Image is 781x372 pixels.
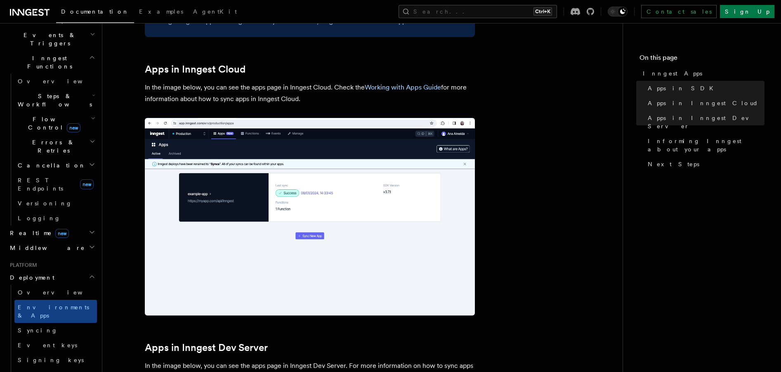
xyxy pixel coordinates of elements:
a: Logging [14,211,97,226]
a: Signing keys [14,353,97,367]
img: Inngest Cloud screen with apps [145,118,475,315]
button: Deployment [7,270,97,285]
span: Versioning [18,200,72,207]
span: Informing Inngest about your apps [648,137,764,153]
p: In the image below, you can see the apps page in Inngest Cloud. Check the for more information ab... [145,82,475,105]
span: Middleware [7,244,85,252]
span: Inngest Functions [7,54,89,71]
span: new [55,229,69,238]
span: Signing keys [18,357,84,363]
button: Toggle dark mode [608,7,628,16]
span: REST Endpoints [18,177,63,192]
span: new [80,179,94,189]
span: new [67,123,80,132]
span: Apps in Inngest Cloud [648,99,758,107]
button: Errors & Retries [14,135,97,158]
span: Event keys [18,342,77,348]
a: Apps in SDK [644,81,764,96]
a: REST Endpointsnew [14,173,97,196]
span: AgentKit [193,8,237,15]
a: Environments & Apps [14,300,97,323]
span: Overview [18,289,103,296]
button: Steps & Workflows [14,89,97,112]
button: Realtimenew [7,226,97,240]
span: Flow Control [14,115,91,132]
button: Cancellation [14,158,97,173]
a: Syncing [14,323,97,338]
a: Apps in Inngest Cloud [145,64,245,75]
a: Versioning [14,196,97,211]
kbd: Ctrl+K [533,7,552,16]
a: Overview [14,74,97,89]
button: Middleware [7,240,97,255]
span: Apps in Inngest Dev Server [648,114,764,130]
button: Events & Triggers [7,28,97,51]
span: Cancellation [14,161,86,170]
a: Overview [14,285,97,300]
button: Search...Ctrl+K [399,5,557,18]
span: Deployment [7,273,54,282]
span: Environments & Apps [18,304,89,319]
a: Documentation [56,2,134,23]
a: Next Steps [644,157,764,172]
span: Errors & Retries [14,138,90,155]
a: Contact sales [641,5,717,18]
span: Examples [139,8,183,15]
span: Documentation [61,8,129,15]
button: Flow Controlnew [14,112,97,135]
span: Logging [18,215,61,221]
div: Inngest Functions [7,74,97,226]
span: Syncing [18,327,58,334]
span: Events & Triggers [7,31,90,47]
button: Inngest Functions [7,51,97,74]
a: Apps in Inngest Dev Server [145,342,268,353]
span: Platform [7,262,37,268]
span: Steps & Workflows [14,92,92,108]
span: Overview [18,78,103,85]
a: Apps in Inngest Cloud [644,96,764,111]
a: AgentKit [188,2,242,22]
a: Apps in Inngest Dev Server [644,111,764,134]
span: Inngest Apps [643,69,702,78]
a: Event keys [14,338,97,353]
a: Working with Apps Guide [365,83,441,91]
span: Next Steps [648,160,699,168]
a: Inngest Apps [639,66,764,81]
span: Apps in SDK [648,84,718,92]
h4: On this page [639,53,764,66]
a: Informing Inngest about your apps [644,134,764,157]
span: Realtime [7,229,69,237]
a: Examples [134,2,188,22]
a: Sign Up [720,5,774,18]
